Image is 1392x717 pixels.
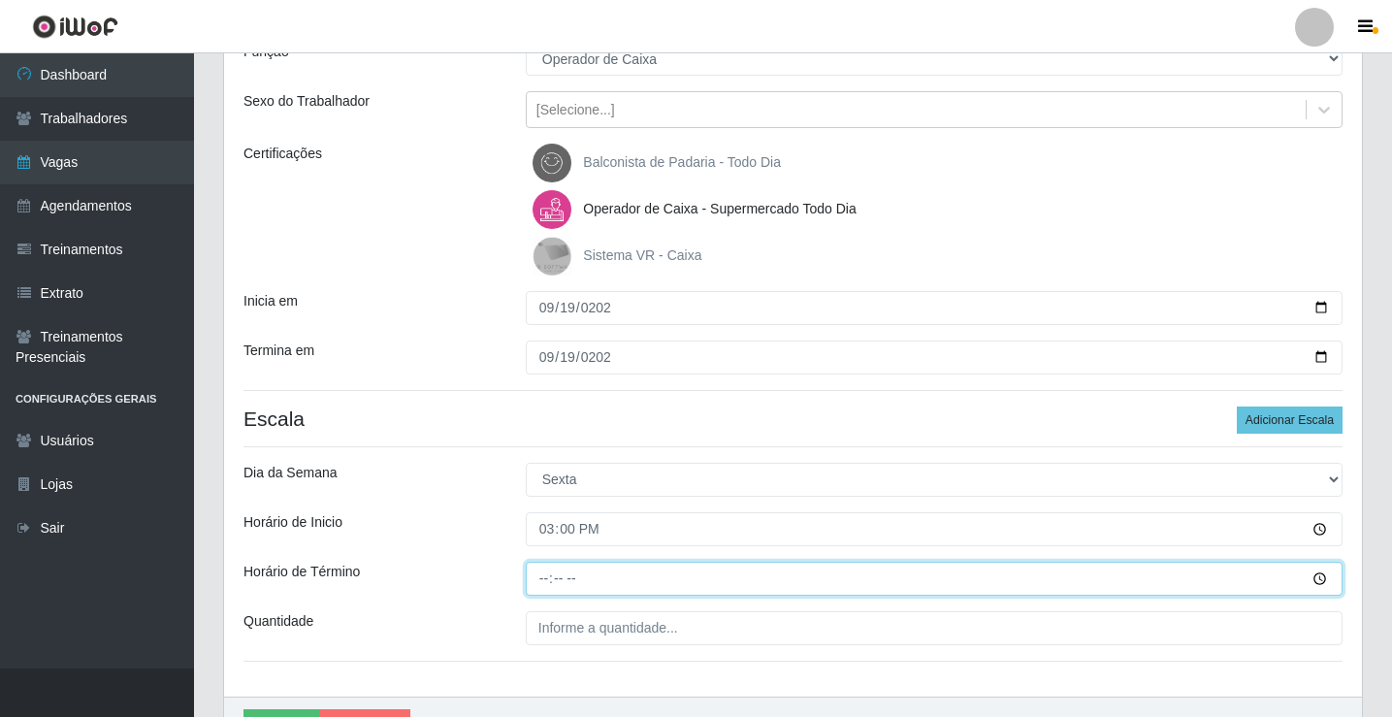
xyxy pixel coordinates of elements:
h4: Escala [243,407,1343,431]
input: 00/00/0000 [526,291,1343,325]
img: Balconista de Padaria - Todo Dia [533,144,579,182]
div: [Selecione...] [536,100,615,120]
span: Operador de Caixa - Supermercado Todo Dia [583,201,856,216]
label: Horário de Término [243,562,360,582]
input: 00:00 [526,562,1343,596]
button: Adicionar Escala [1237,407,1343,434]
label: Sexo do Trabalhador [243,91,370,112]
input: 00:00 [526,512,1343,546]
input: 00/00/0000 [526,341,1343,375]
label: Termina em [243,341,314,361]
label: Certificações [243,144,322,164]
input: Informe a quantidade... [526,611,1343,645]
label: Horário de Inicio [243,512,342,533]
span: Sistema VR - Caixa [583,247,701,263]
img: Sistema VR - Caixa [533,237,579,276]
label: Dia da Semana [243,463,338,483]
label: Inicia em [243,291,298,311]
img: CoreUI Logo [32,15,118,39]
label: Quantidade [243,611,313,632]
span: Balconista de Padaria - Todo Dia [583,154,781,170]
img: Operador de Caixa - Supermercado Todo Dia [533,190,579,229]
